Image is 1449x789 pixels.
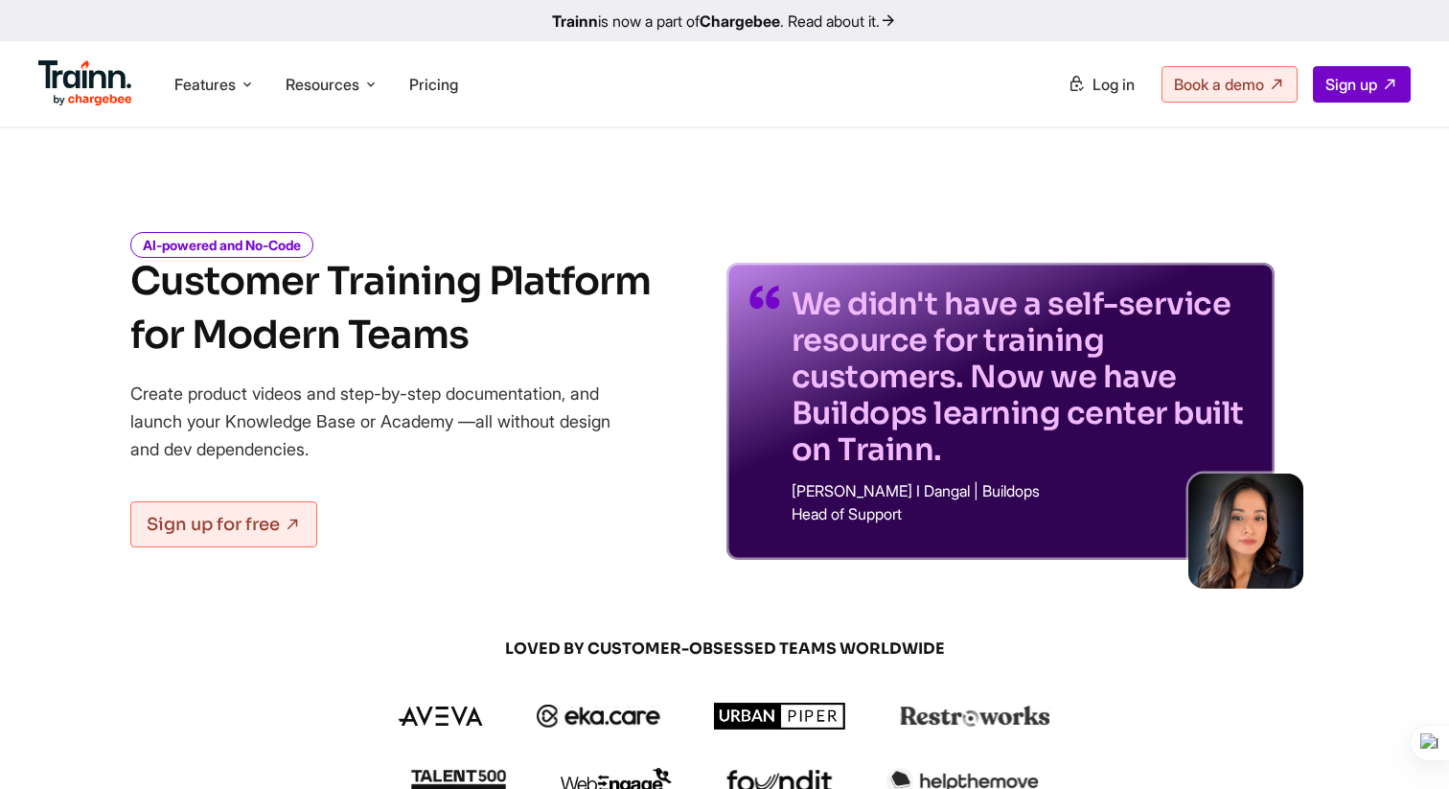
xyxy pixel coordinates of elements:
[552,12,598,31] b: Trainn
[130,501,317,547] a: Sign up for free
[1161,66,1298,103] a: Book a demo
[749,286,780,309] img: quotes-purple.41a7099.svg
[1174,75,1264,94] span: Book a demo
[130,232,313,258] i: AI-powered and No-Code
[900,706,1050,727] img: restroworks logo
[1056,67,1146,102] a: Log in
[130,255,651,362] h1: Customer Training Platform for Modern Teams
[792,286,1252,468] p: We didn't have a self-service resource for training customers. Now we have Buildops learning cent...
[792,483,1252,499] p: [PERSON_NAME] I Dangal | Buildops
[399,707,483,726] img: aveva logo
[286,74,359,95] span: Resources
[174,74,236,95] span: Features
[1188,474,1303,589] img: sabina-buildops.d2e8138.png
[714,703,846,730] img: urbanpiper logo
[700,12,780,31] b: Chargebee
[537,705,661,728] img: ekacare logo
[130,380,638,463] p: Create product videos and step-by-step documentation, and launch your Knowledge Base or Academy —...
[1325,75,1377,94] span: Sign up
[409,75,458,94] a: Pricing
[264,638,1184,660] span: LOVED BY CUSTOMER-OBSESSED TEAMS WORLDWIDE
[1092,75,1135,94] span: Log in
[38,60,132,106] img: Trainn Logo
[1313,66,1411,103] a: Sign up
[792,506,1252,522] p: Head of Support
